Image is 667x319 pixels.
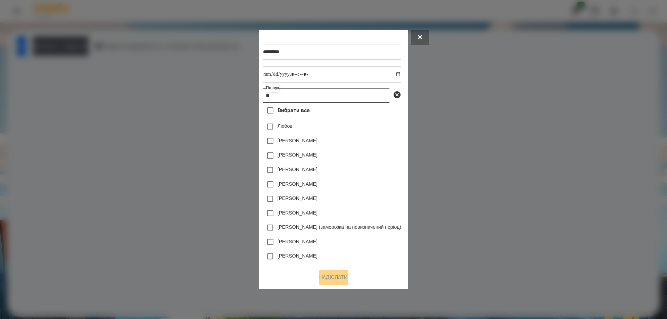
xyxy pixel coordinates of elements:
label: [PERSON_NAME] [278,238,318,245]
label: Любов [278,123,293,129]
label: Пошук [266,84,279,92]
label: [PERSON_NAME] [278,166,318,173]
label: [PERSON_NAME] [278,209,318,216]
label: [PERSON_NAME] [278,252,318,259]
label: [PERSON_NAME] [278,181,318,187]
label: [PERSON_NAME] [278,195,318,202]
button: Надіслати [319,270,348,285]
label: [PERSON_NAME] [278,151,318,158]
span: Вибрати все [278,106,310,115]
label: [PERSON_NAME] [278,137,318,144]
label: [PERSON_NAME] (заморозка на невизначений період) [278,224,401,230]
